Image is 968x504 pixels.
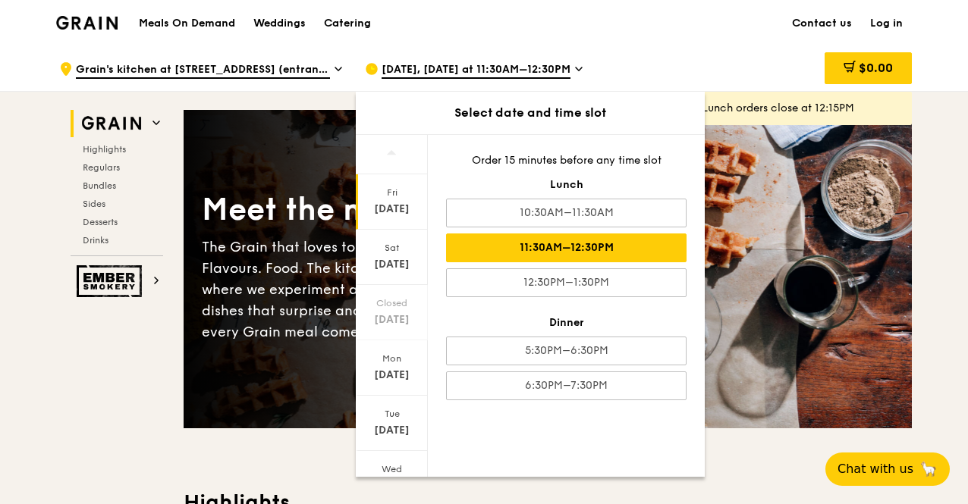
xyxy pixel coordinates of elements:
span: [DATE], [DATE] at 11:30AM–12:30PM [382,62,570,79]
div: Tue [358,408,426,420]
div: 5:30PM–6:30PM [446,337,687,365]
div: 10:30AM–11:30AM [446,199,687,227]
button: Chat with us🦙 [825,452,950,486]
img: Grain web logo [77,110,146,137]
div: The Grain that loves to play. With ingredients. Flavours. Food. The kitchen is our happy place, w... [202,236,548,343]
div: 11:30AM–12:30PM [446,233,687,262]
div: [DATE] [358,257,426,272]
a: Log in [861,1,912,46]
div: Wed [358,463,426,475]
div: 6:30PM–7:30PM [446,371,687,400]
span: Bundles [83,180,116,191]
div: [DATE] [358,312,426,327]
span: Sides [83,199,105,209]
div: [DATE] [358,423,426,438]
a: Contact us [783,1,861,46]
div: Lunch orders close at 12:15PM [702,101,900,116]
div: Lunch [446,177,687,193]
span: Drinks [83,235,108,246]
span: Desserts [83,217,118,227]
div: Sat [358,242,426,254]
div: [DATE] [358,368,426,383]
div: [DATE] [358,202,426,217]
span: Chat with us [838,460,913,478]
a: Catering [315,1,380,46]
div: Catering [324,1,371,46]
span: $0.00 [859,61,893,75]
h1: Meals On Demand [139,16,235,31]
a: Weddings [244,1,315,46]
div: Closed [358,297,426,309]
div: Weddings [253,1,306,46]
img: Ember Smokery web logo [77,265,146,297]
span: Regulars [83,162,120,173]
div: Mon [358,352,426,365]
span: 🦙 [919,460,938,478]
div: Order 15 minutes before any time slot [446,153,687,168]
span: Grain's kitchen at [STREET_ADDRESS] (entrance along [PERSON_NAME][GEOGRAPHIC_DATA]) [76,62,330,79]
div: 12:30PM–1:30PM [446,268,687,297]
div: Select date and time slot [356,104,705,122]
div: Meet the new Grain [202,189,548,230]
span: Highlights [83,144,126,155]
div: Dinner [446,315,687,330]
div: Fri [358,186,426,199]
img: Grain [56,16,118,30]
